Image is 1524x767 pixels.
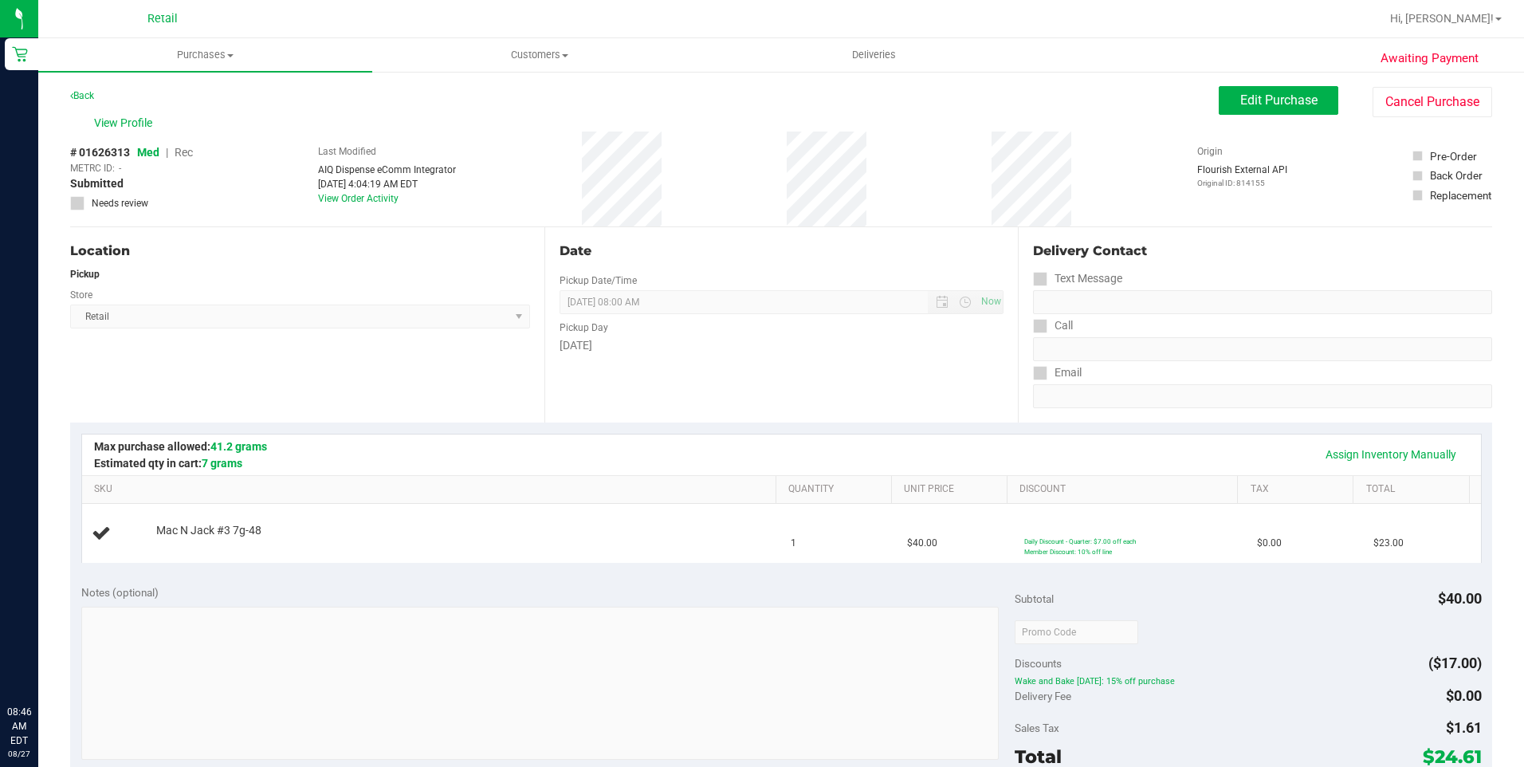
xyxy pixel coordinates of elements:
[70,90,94,101] a: Back
[202,457,242,470] span: 7 grams
[1197,144,1223,159] label: Origin
[70,269,100,280] strong: Pickup
[318,144,376,159] label: Last Modified
[1015,620,1138,644] input: Promo Code
[1373,87,1492,117] button: Cancel Purchase
[70,161,115,175] span: METRC ID:
[1430,167,1483,183] div: Back Order
[70,242,530,261] div: Location
[1015,649,1062,678] span: Discounts
[372,38,706,72] a: Customers
[1033,361,1082,384] label: Email
[1033,314,1073,337] label: Call
[92,196,148,210] span: Needs review
[791,536,796,551] span: 1
[81,586,159,599] span: Notes (optional)
[1373,536,1404,551] span: $23.00
[1197,177,1287,189] p: Original ID: 814155
[1033,290,1492,314] input: Format: (999) 999-9999
[94,440,267,453] span: Max purchase allowed:
[318,163,456,177] div: AIQ Dispense eComm Integrator
[166,146,168,159] span: |
[373,48,705,62] span: Customers
[1257,536,1282,551] span: $0.00
[94,483,769,496] a: SKU
[70,144,130,161] span: # 01626313
[1381,49,1479,68] span: Awaiting Payment
[137,146,159,159] span: Med
[147,12,178,26] span: Retail
[1033,337,1492,361] input: Format: (999) 999-9999
[38,38,372,72] a: Purchases
[1428,655,1482,671] span: ($17.00)
[560,321,608,335] label: Pickup Day
[1390,12,1494,25] span: Hi, [PERSON_NAME]!
[1315,441,1467,468] a: Assign Inventory Manually
[94,457,242,470] span: Estimated qty in cart:
[47,637,66,656] iframe: Resource center unread badge
[1366,483,1463,496] a: Total
[70,175,124,192] span: Submitted
[1430,148,1477,164] div: Pre-Order
[38,48,372,62] span: Purchases
[1024,548,1112,556] span: Member Discount: 10% off line
[1240,92,1318,108] span: Edit Purchase
[1197,163,1287,189] div: Flourish External API
[1033,242,1492,261] div: Delivery Contact
[560,242,1004,261] div: Date
[1015,722,1059,734] span: Sales Tax
[94,115,158,132] span: View Profile
[1015,690,1071,702] span: Delivery Fee
[318,193,399,204] a: View Order Activity
[1015,676,1482,687] span: Wake and Bake [DATE]: 15% off purchase
[119,161,121,175] span: -
[1446,687,1482,704] span: $0.00
[1446,719,1482,736] span: $1.61
[1033,267,1122,290] label: Text Message
[1430,187,1491,203] div: Replacement
[904,483,1000,496] a: Unit Price
[175,146,193,159] span: Rec
[7,748,31,760] p: 08/27
[1219,86,1338,115] button: Edit Purchase
[1438,590,1482,607] span: $40.00
[7,705,31,748] p: 08:46 AM EDT
[1251,483,1347,496] a: Tax
[788,483,885,496] a: Quantity
[1015,592,1054,605] span: Subtotal
[16,639,64,687] iframe: Resource center
[907,536,937,551] span: $40.00
[1024,537,1136,545] span: Daily Discount - Quarter: $7.00 off each
[560,337,1004,354] div: [DATE]
[12,46,28,62] inline-svg: Retail
[560,273,637,288] label: Pickup Date/Time
[156,523,261,538] span: Mac N Jack #3 7g-48
[210,440,267,453] span: 41.2 grams
[70,288,92,302] label: Store
[1019,483,1231,496] a: Discount
[318,177,456,191] div: [DATE] 4:04:19 AM EDT
[831,48,917,62] span: Deliveries
[707,38,1041,72] a: Deliveries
